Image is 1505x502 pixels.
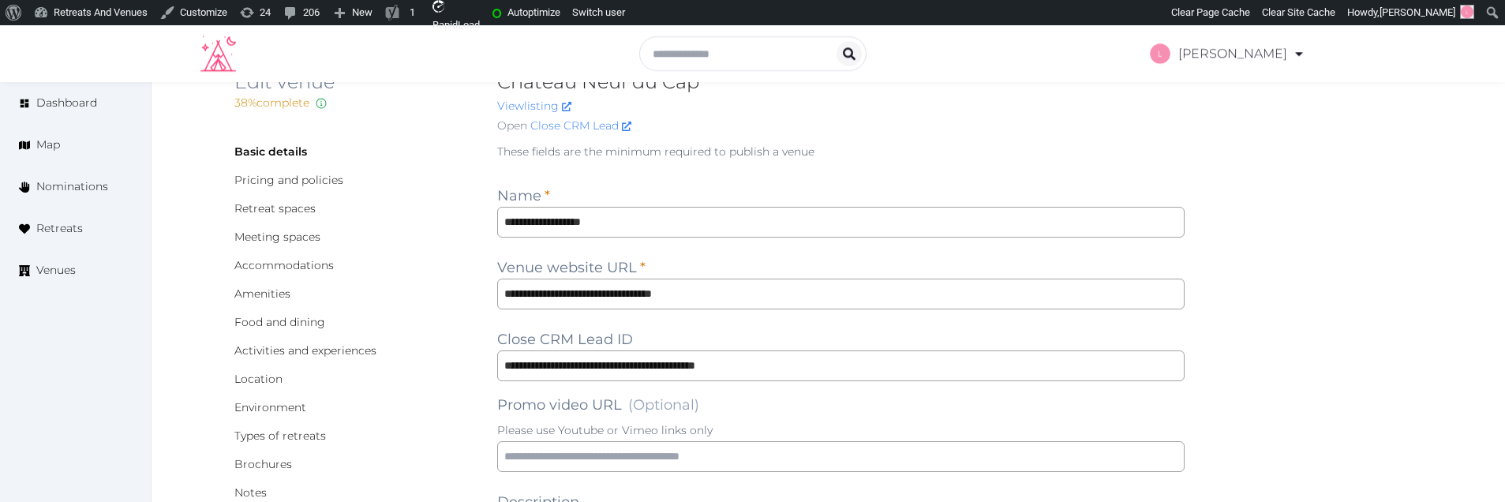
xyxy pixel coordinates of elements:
p: Please use Youtube or Vimeo links only [497,422,1185,438]
span: Clear Site Cache [1262,6,1335,18]
a: Basic details [234,144,307,159]
a: Meeting spaces [234,230,320,244]
span: Open [497,118,527,134]
a: Environment [234,400,306,414]
label: Promo video URL [497,394,699,416]
span: Clear Page Cache [1171,6,1250,18]
span: Dashboard [36,95,97,111]
p: These fields are the minimum required to publish a venue [497,144,1185,159]
a: Retreat spaces [234,201,316,215]
span: Venues [36,262,76,279]
span: (Optional) [628,396,699,414]
a: Activities and experiences [234,343,376,358]
a: [PERSON_NAME] [1150,32,1305,76]
label: Close CRM Lead ID [497,328,633,350]
span: Retreats [36,220,83,237]
h2: Chateau Neuf du Cap [497,69,1185,95]
span: Nominations [36,178,108,195]
h2: Edit venue [234,69,472,95]
span: [PERSON_NAME] [1380,6,1455,18]
a: Brochures [234,457,292,471]
label: Venue website URL [497,257,646,279]
span: 1 [410,6,415,18]
a: Accommodations [234,258,334,272]
a: Types of retreats [234,429,326,443]
a: Pricing and policies [234,173,343,187]
a: Location [234,372,283,386]
span: Map [36,137,60,153]
a: Amenities [234,287,290,301]
a: Notes [234,485,267,500]
label: Name [497,185,550,207]
span: 38 % complete [234,96,309,110]
a: Close CRM Lead [530,118,631,134]
a: Viewlisting [497,99,571,113]
a: Food and dining [234,315,325,329]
